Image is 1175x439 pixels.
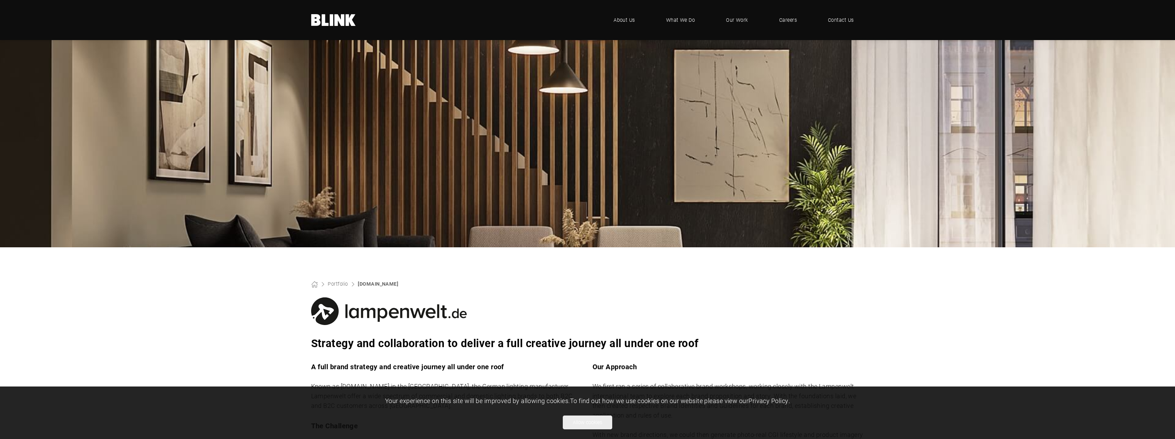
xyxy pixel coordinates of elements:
a: Contact Us [818,10,864,30]
span: Careers [779,16,797,24]
a: Privacy Policy [748,397,788,405]
a: Portfolio [328,280,348,287]
span: Your experience on this site will be improved by allowing cookies. To find out how we use cookies... [385,397,790,405]
span: Contact Us [828,16,854,24]
button: Allow cookies [563,416,612,429]
p: Known as [DOMAIN_NAME] in the [GEOGRAPHIC_DATA], the German lighting manufacturer Lampenwelt offe... [311,382,583,411]
span: About Us [614,16,635,24]
a: Home [311,14,356,26]
a: [DOMAIN_NAME] [358,280,398,287]
h3: Our Approach [593,361,864,372]
a: About Us [603,10,645,30]
p: We first ran a series of collaborative brand workshops, working closely with the Lampenwelt inter... [593,382,864,420]
h3: Strategy and collaboration to deliver a full creative journey all under one roof [311,335,864,352]
a: Our Work [716,10,758,30]
img: Lampenwelt.de [311,297,467,325]
a: Careers [769,10,807,30]
h3: A full brand strategy and creative journey all under one roof [311,361,583,372]
span: Our Work [726,16,748,24]
span: What We Do [666,16,695,24]
a: What We Do [656,10,706,30]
